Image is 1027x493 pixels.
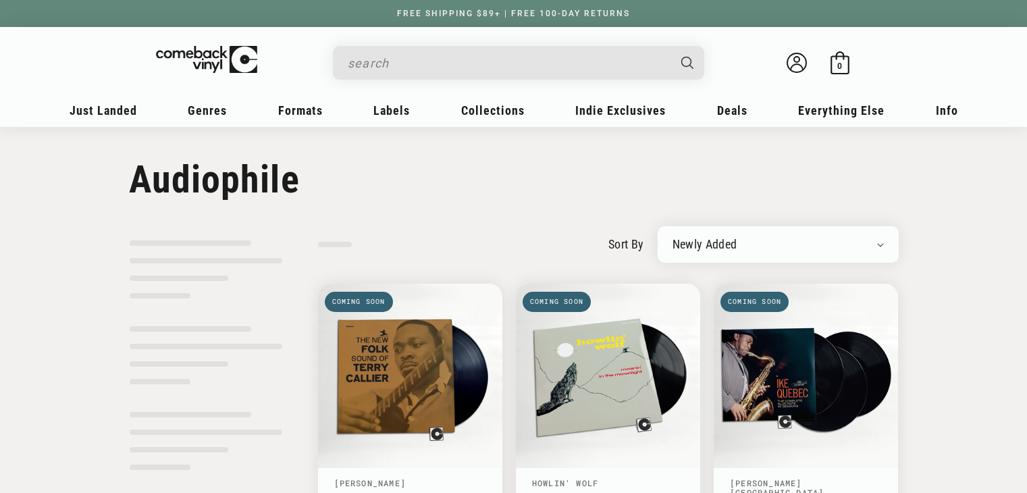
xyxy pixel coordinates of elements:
[334,477,406,488] a: [PERSON_NAME]
[608,235,644,253] label: sort by
[129,157,899,202] h1: Audiophile
[669,46,706,80] button: Search
[717,103,747,118] span: Deals
[348,49,668,77] input: search
[384,9,643,18] a: FREE SHIPPING $89+ | FREE 100-DAY RETURNS
[373,103,410,118] span: Labels
[188,103,227,118] span: Genres
[936,103,958,118] span: Info
[837,61,842,71] span: 0
[575,103,666,118] span: Indie Exclusives
[461,103,525,118] span: Collections
[278,103,323,118] span: Formats
[70,103,137,118] span: Just Landed
[333,46,704,80] div: Search
[532,477,598,488] a: Howlin' Wolf
[798,103,885,118] span: Everything Else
